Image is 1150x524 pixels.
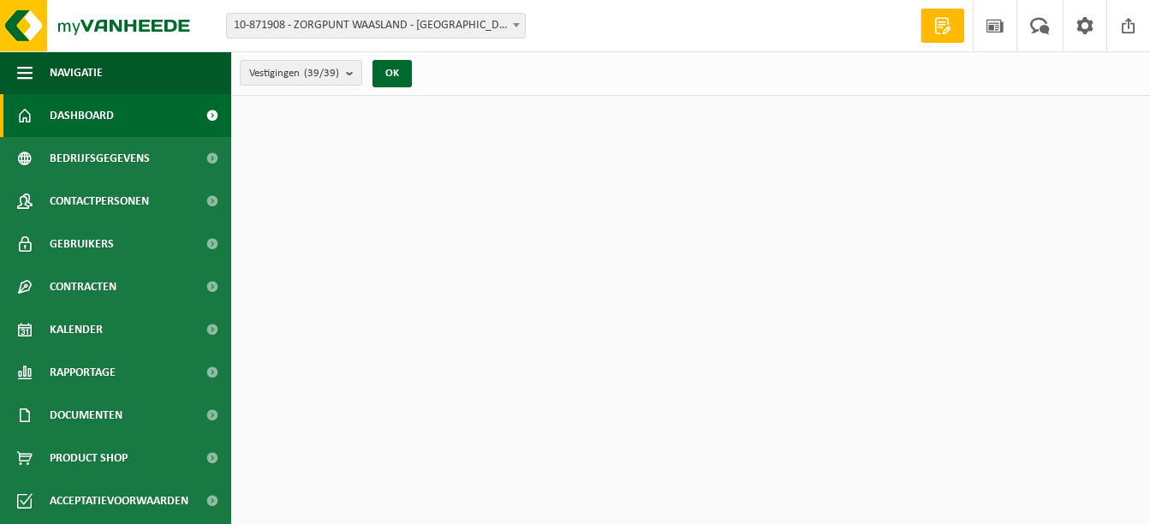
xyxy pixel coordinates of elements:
[50,51,103,94] span: Navigatie
[50,223,114,265] span: Gebruikers
[50,479,188,522] span: Acceptatievoorwaarden
[50,137,150,180] span: Bedrijfsgegevens
[372,60,412,87] button: OK
[50,308,103,351] span: Kalender
[50,180,149,223] span: Contactpersonen
[50,265,116,308] span: Contracten
[240,60,362,86] button: Vestigingen(39/39)
[304,68,339,79] count: (39/39)
[249,61,339,86] span: Vestigingen
[50,394,122,437] span: Documenten
[50,94,114,137] span: Dashboard
[50,351,116,394] span: Rapportage
[226,13,526,39] span: 10-871908 - ZORGPUNT WAASLAND - BEVEREN-WAAS
[227,14,525,38] span: 10-871908 - ZORGPUNT WAASLAND - BEVEREN-WAAS
[50,437,128,479] span: Product Shop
